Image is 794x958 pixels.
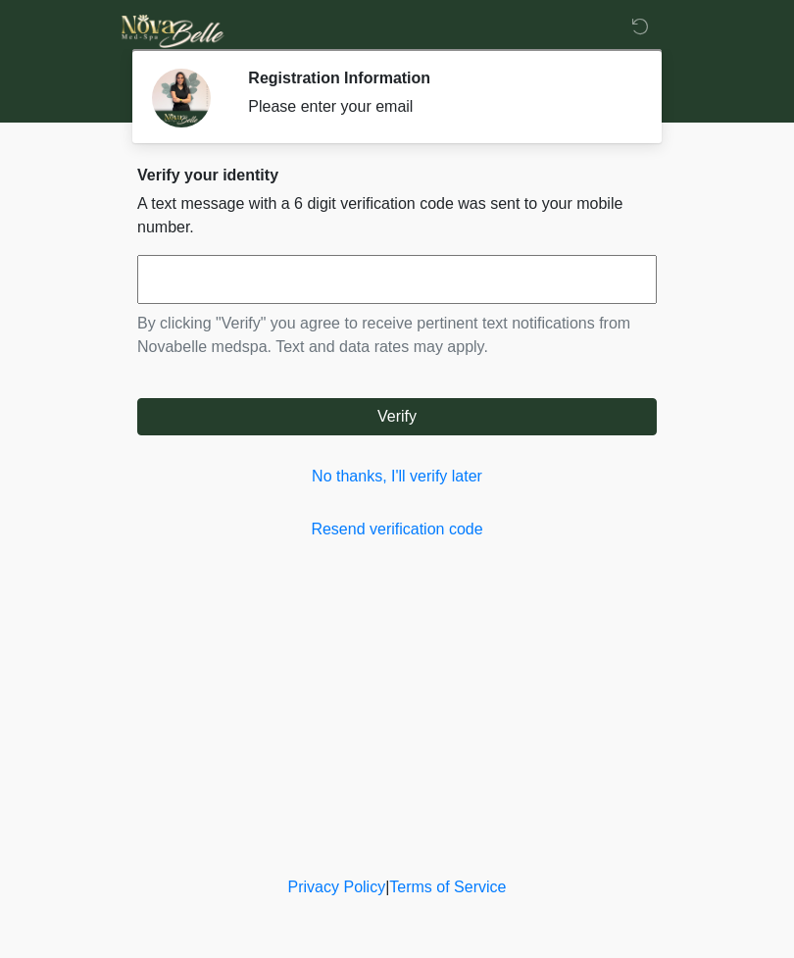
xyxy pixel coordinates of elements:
a: Terms of Service [389,879,506,895]
a: Privacy Policy [288,879,386,895]
div: Please enter your email [248,95,627,119]
img: Novabelle medspa Logo [118,15,228,48]
h2: Registration Information [248,69,627,87]
a: Resend verification code [137,518,657,541]
p: By clicking "Verify" you agree to receive pertinent text notifications from Novabelle medspa. Tex... [137,312,657,359]
button: Verify [137,398,657,435]
h2: Verify your identity [137,166,657,184]
a: | [385,879,389,895]
a: No thanks, I'll verify later [137,465,657,488]
p: A text message with a 6 digit verification code was sent to your mobile number. [137,192,657,239]
img: Agent Avatar [152,69,211,127]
